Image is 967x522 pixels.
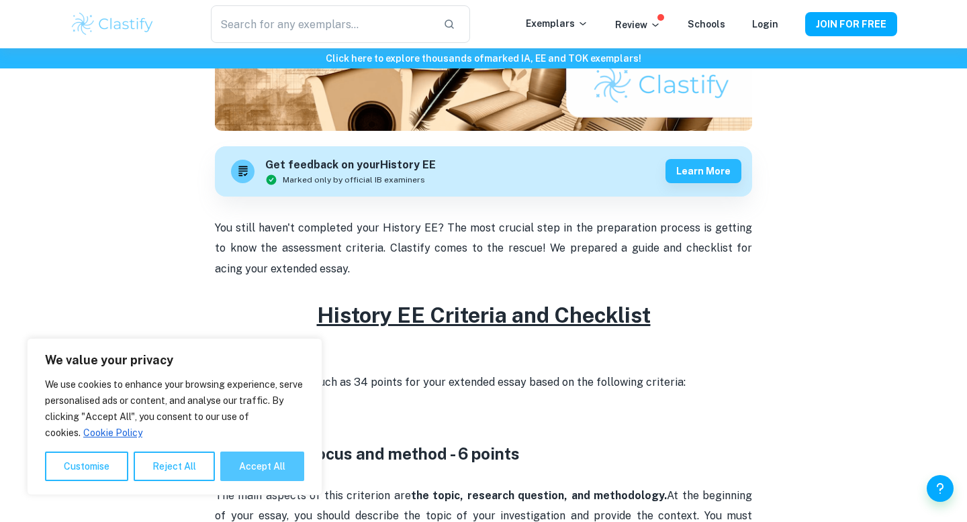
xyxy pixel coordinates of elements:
button: Learn more [665,159,741,183]
span: Marked only by official IB examiners [283,174,425,186]
button: JOIN FOR FREE [805,12,897,36]
div: We value your privacy [27,338,322,495]
p: Review [615,17,661,32]
strong: Criterion A: Focus and method - 6 points [215,444,520,463]
button: Help and Feedback [927,475,954,502]
p: We use cookies to enhance your browsing experience, serve personalised ads or content, and analys... [45,376,304,441]
h6: Click here to explore thousands of marked IA, EE and TOK exemplars ! [3,51,964,66]
a: Cookie Policy [83,427,143,439]
p: You still haven't completed your History EE? The most crucial step in the preparation process is ... [215,218,752,279]
u: History EE Criteria and Checklist [317,303,651,327]
p: We value your privacy [45,352,304,368]
strong: the topic, research question, and methodology. [411,489,667,502]
p: Exemplars [526,16,588,31]
p: You can receive as much as 34 points for your extended essay based on the following criteria: [215,352,752,393]
button: Accept All [220,452,304,481]
a: Login [752,19,778,30]
h6: Get feedback on your History EE [265,157,436,174]
a: Get feedback on yourHistory EEMarked only by official IB examinersLearn more [215,146,752,197]
img: Clastify logo [70,11,155,38]
button: Reject All [134,452,215,481]
button: Customise [45,452,128,481]
a: Schools [688,19,725,30]
input: Search for any exemplars... [211,5,432,43]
